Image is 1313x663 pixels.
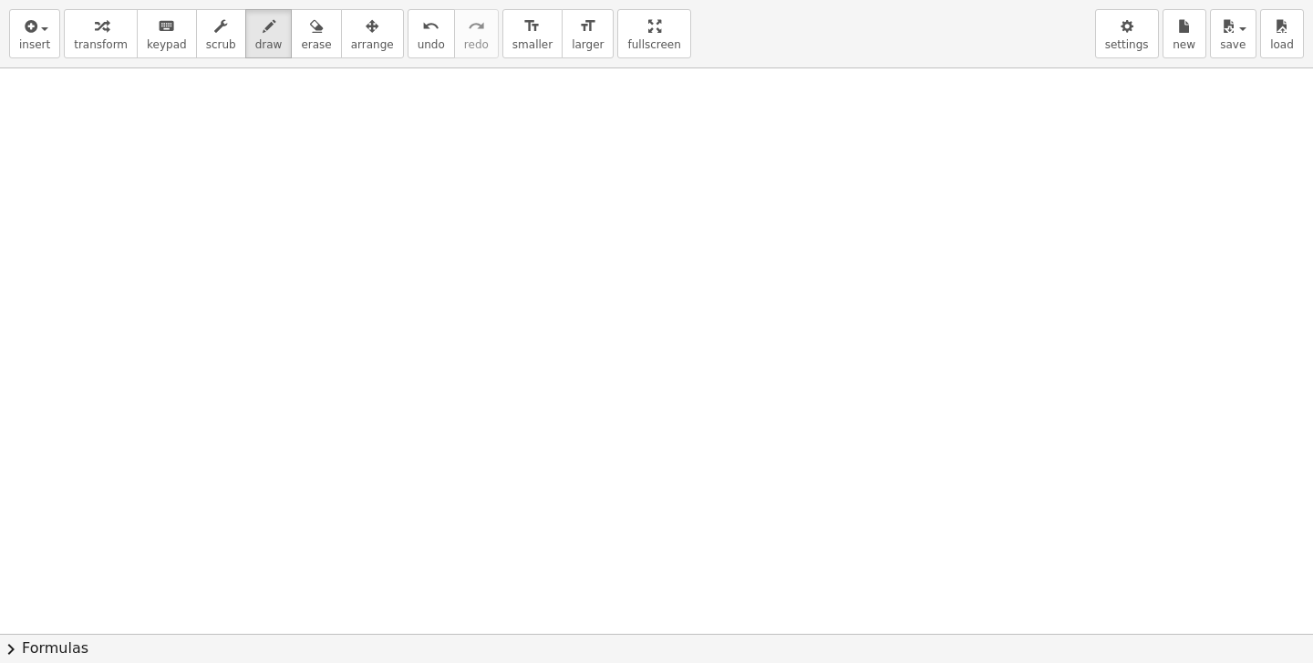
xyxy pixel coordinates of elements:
button: arrange [341,9,404,58]
span: erase [301,38,331,51]
span: scrub [206,38,236,51]
i: keyboard [158,16,175,37]
button: draw [245,9,293,58]
button: scrub [196,9,246,58]
button: settings [1095,9,1159,58]
span: undo [418,38,445,51]
span: insert [19,38,50,51]
button: transform [64,9,138,58]
span: arrange [351,38,394,51]
button: insert [9,9,60,58]
span: fullscreen [627,38,680,51]
i: redo [468,16,485,37]
span: save [1220,38,1246,51]
span: smaller [512,38,553,51]
span: new [1173,38,1195,51]
span: larger [572,38,604,51]
button: redoredo [454,9,499,58]
span: settings [1105,38,1149,51]
button: format_sizelarger [562,9,614,58]
span: keypad [147,38,187,51]
button: format_sizesmaller [502,9,563,58]
i: format_size [523,16,541,37]
button: fullscreen [617,9,690,58]
button: save [1210,9,1256,58]
i: undo [422,16,439,37]
i: format_size [579,16,596,37]
button: load [1260,9,1304,58]
span: transform [74,38,128,51]
span: draw [255,38,283,51]
button: undoundo [408,9,455,58]
button: erase [291,9,341,58]
button: new [1163,9,1206,58]
span: redo [464,38,489,51]
button: keyboardkeypad [137,9,197,58]
span: load [1270,38,1294,51]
